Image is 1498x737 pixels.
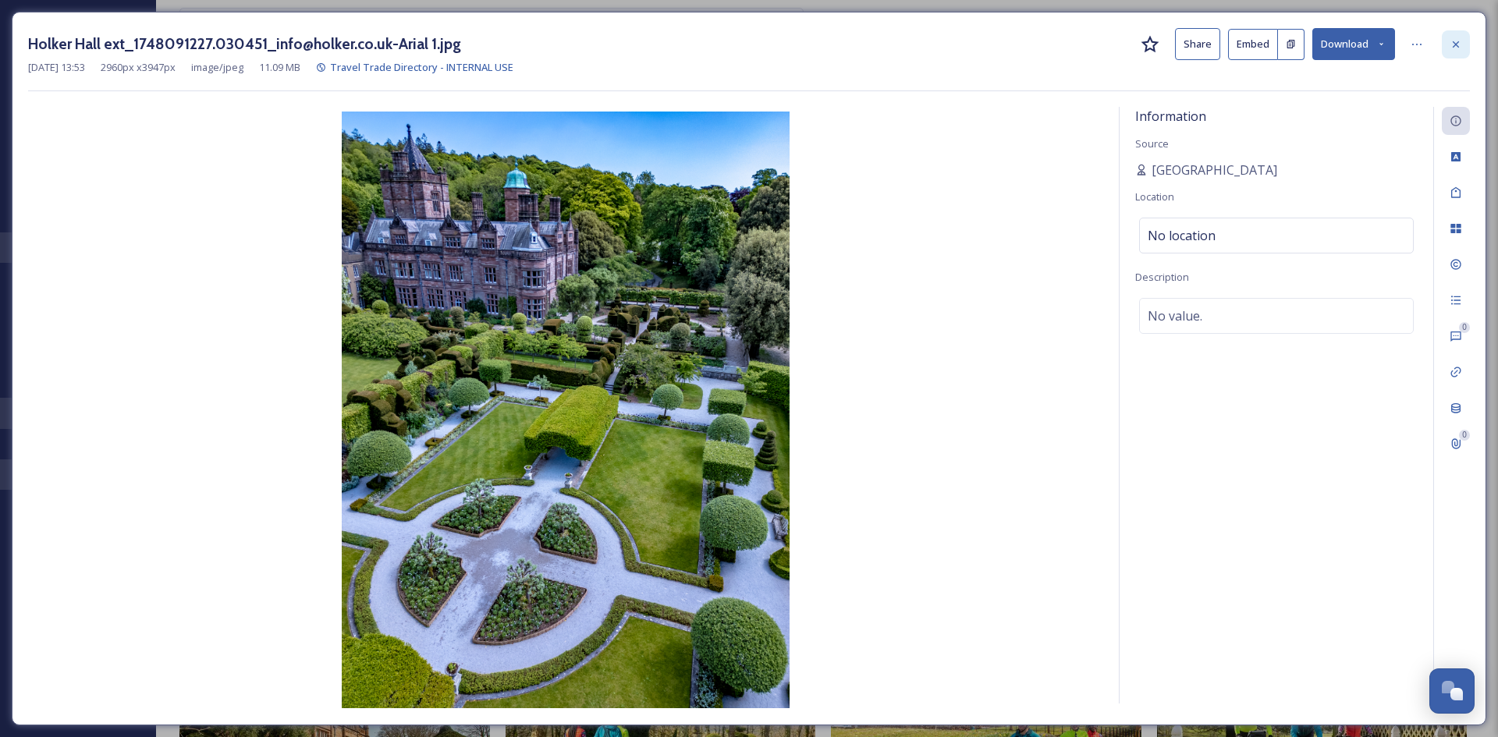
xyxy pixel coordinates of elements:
span: No location [1148,226,1216,245]
img: info%40holker.co.uk-Arial%201.jpg [28,112,1103,708]
span: image/jpeg [191,60,243,75]
span: Description [1135,270,1189,284]
span: 2960 px x 3947 px [101,60,176,75]
span: [DATE] 13:53 [28,60,85,75]
div: 0 [1459,430,1470,441]
button: Share [1175,28,1220,60]
div: 0 [1459,322,1470,333]
span: 11.09 MB [259,60,300,75]
span: Information [1135,108,1206,125]
span: Travel Trade Directory - INTERNAL USE [330,60,513,74]
span: No value. [1148,306,1202,325]
span: [GEOGRAPHIC_DATA] [1152,161,1277,179]
span: Source [1135,136,1169,151]
button: Download [1312,28,1395,60]
button: Open Chat [1429,668,1475,714]
span: Location [1135,190,1174,204]
h3: Holker Hall ext_1748091227.030451_info@holker.co.uk-Arial 1.jpg [28,33,461,55]
button: Embed [1228,29,1278,60]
